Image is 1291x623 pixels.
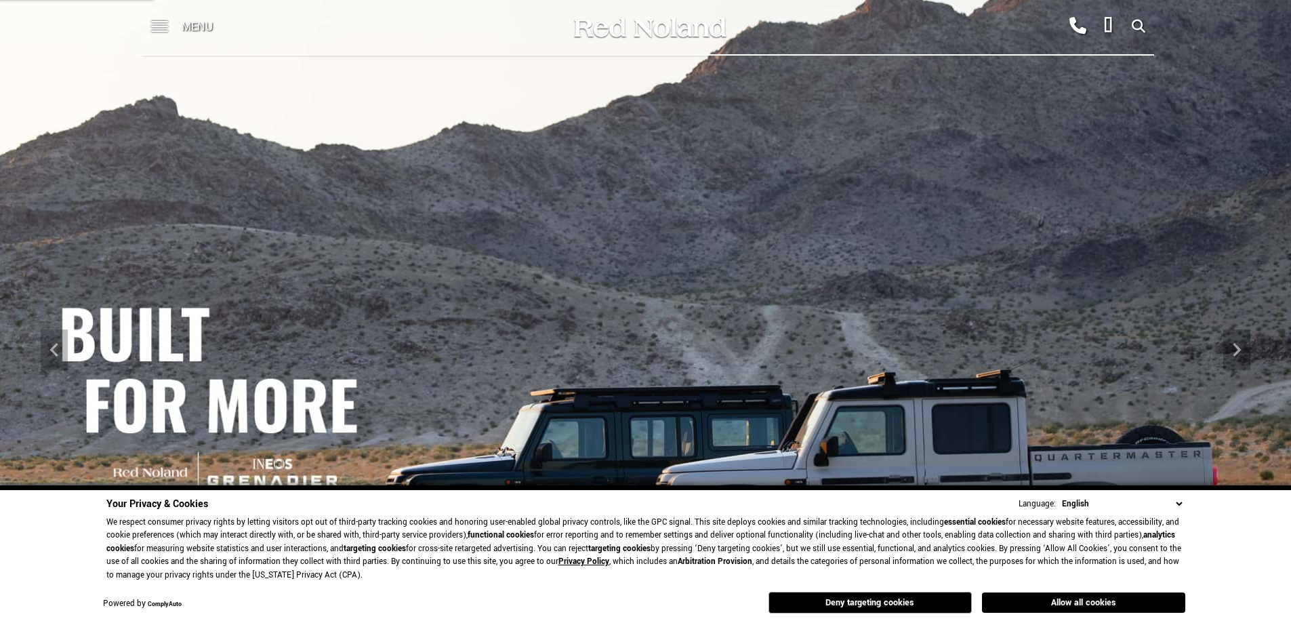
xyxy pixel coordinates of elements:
[148,600,182,609] a: ComplyAuto
[103,600,182,609] div: Powered by
[944,517,1006,528] strong: essential cookies
[571,16,727,39] img: Red Noland Auto Group
[982,592,1185,613] button: Allow all cookies
[468,529,534,541] strong: functional cookies
[1223,329,1250,370] div: Next
[41,329,68,370] div: Previous
[106,497,208,511] span: Your Privacy & Cookies
[588,543,651,555] strong: targeting cookies
[769,592,972,614] button: Deny targeting cookies
[1019,500,1056,508] div: Language:
[1059,497,1185,511] select: Language Select
[678,556,752,567] strong: Arbitration Provision
[344,543,406,555] strong: targeting cookies
[558,556,609,567] a: Privacy Policy
[106,516,1185,582] p: We respect consumer privacy rights by letting visitors opt out of third-party tracking cookies an...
